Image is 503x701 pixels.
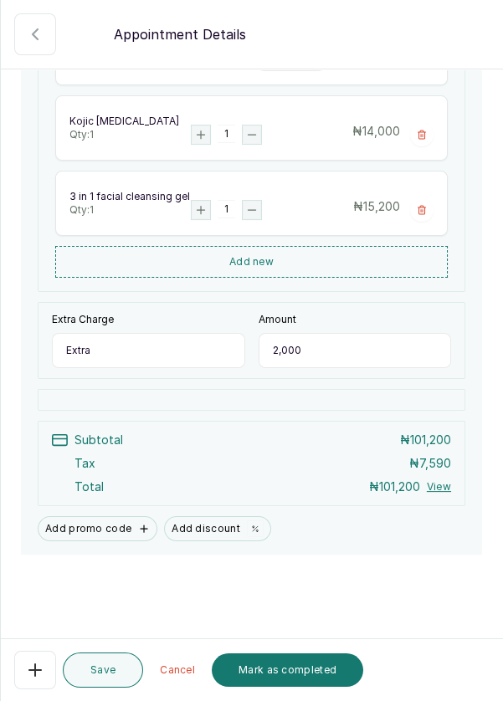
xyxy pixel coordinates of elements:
[363,199,400,213] span: 15,200
[259,333,452,368] input: Amount
[369,478,420,495] p: ₦
[409,455,451,472] p: ₦
[419,456,451,470] span: 7,590
[52,313,114,326] label: Extra Charge
[427,480,451,494] button: View
[224,127,228,141] p: 1
[69,203,191,217] p: Qty: 1
[352,123,400,146] p: ₦
[38,516,157,541] button: Add promo code
[410,432,451,447] span: 101,200
[55,246,448,278] button: Add new
[52,333,245,368] input: Extra Charge
[74,432,123,448] p: Subtotal
[69,115,191,128] p: Kojic [MEDICAL_DATA]
[212,653,363,687] button: Mark as completed
[379,479,420,494] span: 101,200
[150,653,205,687] button: Cancel
[400,432,451,448] p: ₦
[114,24,246,44] p: Appointment Details
[164,516,271,541] button: Add discount
[224,202,228,216] p: 1
[353,198,400,222] p: ₦
[74,455,95,472] p: Tax
[63,652,143,688] button: Save
[74,478,104,495] p: Total
[259,313,296,326] label: Amount
[69,190,191,203] p: 3 in 1 facial cleansing gel
[69,128,191,141] p: Qty: 1
[362,124,400,138] span: 14,000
